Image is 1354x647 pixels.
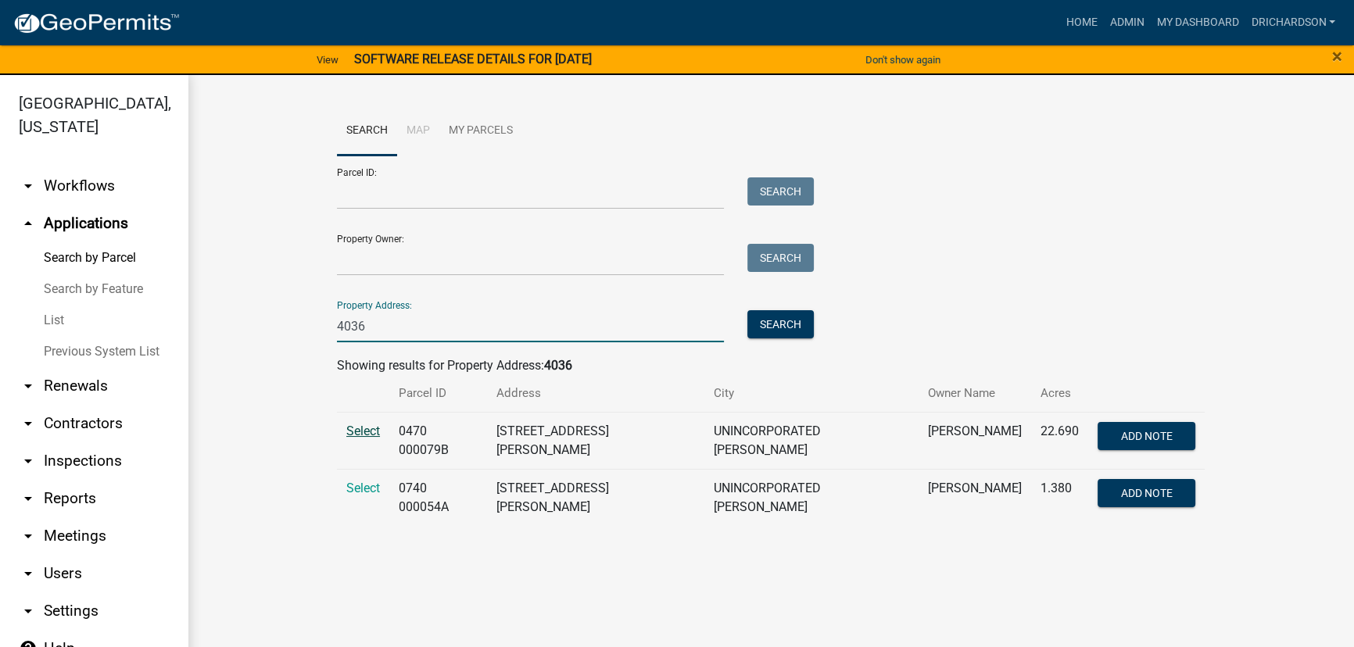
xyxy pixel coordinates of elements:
span: Add Note [1120,429,1172,441]
th: Address [487,375,704,412]
td: 1.380 [1031,469,1088,526]
a: Select [346,424,380,438]
i: arrow_drop_down [19,414,38,433]
i: arrow_drop_down [19,489,38,508]
a: My Parcels [439,106,522,156]
th: Parcel ID [389,375,487,412]
a: drichardson [1245,8,1341,38]
i: arrow_drop_down [19,564,38,583]
i: arrow_drop_down [19,377,38,395]
a: View [310,47,345,73]
strong: 4036 [544,358,572,373]
td: 22.690 [1031,412,1088,469]
td: [PERSON_NAME] [919,469,1031,526]
td: 0470 000079B [389,412,487,469]
a: Select [346,481,380,495]
th: City [704,375,919,412]
button: Don't show again [859,47,947,73]
strong: SOFTWARE RELEASE DETAILS FOR [DATE] [354,52,592,66]
td: UNINCORPORATED [PERSON_NAME] [704,469,919,526]
i: arrow_drop_up [19,214,38,233]
span: Add Note [1120,486,1172,499]
a: My Dashboard [1150,8,1245,38]
td: UNINCORPORATED [PERSON_NAME] [704,412,919,469]
a: Home [1059,8,1103,38]
td: [STREET_ADDRESS][PERSON_NAME] [487,469,704,526]
button: Search [747,310,814,338]
span: × [1332,45,1342,67]
button: Close [1332,47,1342,66]
a: Admin [1103,8,1150,38]
th: Owner Name [919,375,1031,412]
button: Search [747,244,814,272]
th: Acres [1031,375,1088,412]
button: Add Note [1098,422,1195,450]
div: Showing results for Property Address: [337,356,1205,375]
td: 0740 000054A [389,469,487,526]
i: arrow_drop_down [19,602,38,620]
i: arrow_drop_down [19,452,38,470]
td: [PERSON_NAME] [919,412,1031,469]
a: Search [337,106,397,156]
button: Search [747,177,814,206]
i: arrow_drop_down [19,527,38,545]
button: Add Note [1098,479,1195,507]
td: [STREET_ADDRESS][PERSON_NAME] [487,412,704,469]
i: arrow_drop_down [19,177,38,195]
